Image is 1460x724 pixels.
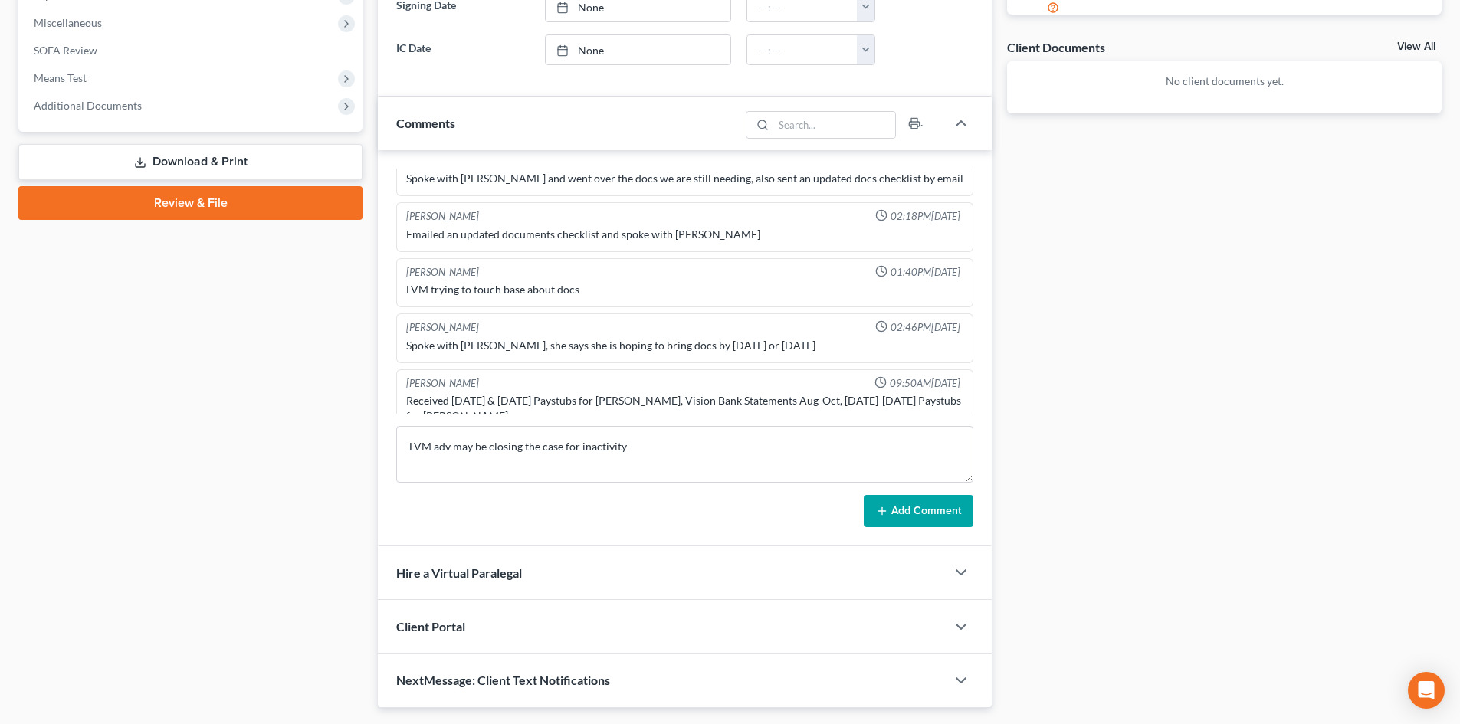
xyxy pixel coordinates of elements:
span: 09:50AM[DATE] [890,376,960,391]
div: Open Intercom Messenger [1408,672,1445,709]
div: Spoke with [PERSON_NAME] and went over the docs we are still needing, also sent an updated docs c... [406,171,963,186]
span: Additional Documents [34,99,142,112]
div: Spoke with [PERSON_NAME], she says she is hoping to bring docs by [DATE] or [DATE] [406,338,963,353]
span: 02:18PM[DATE] [891,209,960,224]
span: 01:40PM[DATE] [891,265,960,280]
div: [PERSON_NAME] [406,265,479,280]
div: [PERSON_NAME] [406,376,479,391]
a: Review & File [18,186,363,220]
div: Received [DATE] & [DATE] Paystubs for [PERSON_NAME], Vision Bank Statements Aug-Oct, [DATE]-[DATE... [406,393,963,424]
span: Means Test [34,71,87,84]
input: Search... [774,112,896,138]
div: [PERSON_NAME] [406,320,479,335]
button: Add Comment [864,495,973,527]
span: NextMessage: Client Text Notifications [396,673,610,687]
span: SOFA Review [34,44,97,57]
div: Client Documents [1007,39,1105,55]
a: SOFA Review [21,37,363,64]
span: Client Portal [396,619,465,634]
div: [PERSON_NAME] [406,209,479,224]
span: Comments [396,116,455,130]
p: No client documents yet. [1019,74,1429,89]
span: 02:46PM[DATE] [891,320,960,335]
a: Download & Print [18,144,363,180]
input: -- : -- [747,35,858,64]
label: IC Date [389,34,536,65]
span: Miscellaneous [34,16,102,29]
a: None [546,35,730,64]
div: Emailed an updated documents checklist and spoke with [PERSON_NAME] [406,227,963,242]
a: View All [1397,41,1435,52]
div: LVM trying to touch base about docs [406,282,963,297]
span: Hire a Virtual Paralegal [396,565,522,580]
